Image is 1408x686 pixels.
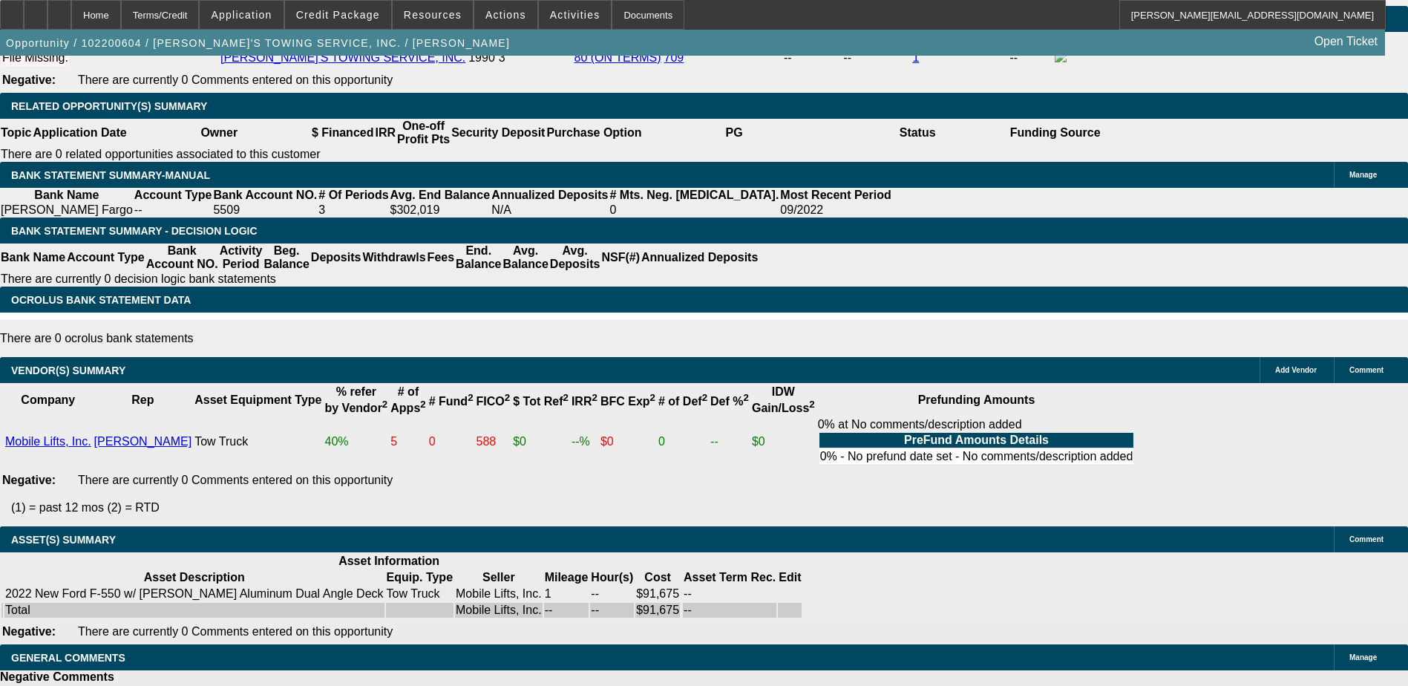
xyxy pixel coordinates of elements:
[600,244,641,272] th: NSF(#)
[843,51,909,65] div: --
[78,474,393,486] span: There are currently 0 Comments entered on this opportunity
[591,571,633,584] b: Hour(s)
[683,570,776,585] th: Asset Term Recommendation
[263,244,310,272] th: Beg. Balance
[545,571,589,584] b: Mileage
[1055,50,1067,62] img: facebook-icon.png
[455,603,543,618] td: Mobile Lifts, Inc.
[94,435,192,448] a: [PERSON_NAME]
[641,244,759,272] th: Annualized Deposits
[477,395,511,408] b: FICO
[285,1,391,29] button: Credit Package
[404,9,462,21] span: Resources
[550,9,600,21] span: Activities
[428,417,474,466] td: 0
[609,203,779,218] td: 0
[11,169,210,181] span: BANK STATEMENT SUMMARY-MANUAL
[5,604,384,617] div: Total
[396,119,451,147] th: One-off Profit Pts
[635,603,680,618] td: $91,675
[374,119,396,147] th: IRR
[386,570,453,585] th: Equip. Type
[219,244,263,272] th: Activity Period
[11,100,207,112] span: RELATED OPPORTUNITY(S) SUMMARY
[1349,535,1384,543] span: Comment
[194,393,321,406] b: Asset Equipment Type
[664,51,684,64] a: 709
[390,203,491,218] td: $302,019
[918,393,1035,406] b: Prefunding Amounts
[338,555,439,567] b: Asset Information
[296,9,380,21] span: Credit Package
[361,244,426,272] th: Withdrawls
[779,188,891,203] th: Most Recent Period
[78,73,393,86] span: There are currently 0 Comments entered on this opportunity
[658,395,707,408] b: # of Def
[600,395,655,408] b: BFC Exp
[194,417,322,466] td: Tow Truck
[212,203,318,218] td: 5509
[539,1,612,29] button: Activities
[128,119,311,147] th: Owner
[325,385,388,414] b: % refer by Vendor
[779,203,891,218] td: 09/2022
[502,244,549,272] th: Avg. Balance
[683,587,776,601] td: --
[751,417,816,466] td: $0
[818,418,1136,465] div: 0% at No comments/description added
[1275,366,1317,374] span: Add Vendor
[635,587,680,601] td: $91,675
[574,51,661,64] a: 80 (ON TERMS)
[809,399,814,410] sup: 2
[200,1,283,29] button: Application
[563,392,568,403] sup: 2
[549,244,601,272] th: Avg. Deposits
[134,188,213,203] th: Account Type
[386,587,453,601] td: Tow Truck
[212,188,318,203] th: Bank Account NO.
[144,571,245,584] b: Asset Description
[429,395,474,408] b: # Fund
[571,417,598,466] td: --%
[11,534,116,546] span: ASSET(S) SUMMARY
[683,603,776,618] td: --
[5,587,384,601] div: 2022 New Ford F-550 w/ [PERSON_NAME] Aluminum Dual Angle Deck
[546,119,642,147] th: Purchase Option
[311,119,375,147] th: $ Financed
[710,395,749,408] b: Def %
[211,9,272,21] span: Application
[476,417,511,466] td: 588
[11,225,258,237] span: Bank Statement Summary - Decision Logic
[650,392,655,403] sup: 2
[572,395,597,408] b: IRR
[11,501,1408,514] p: (1) = past 12 mos (2) = RTD
[544,603,589,618] td: --
[752,385,815,414] b: IDW Gain/Loss
[784,51,840,65] div: --
[1349,171,1377,179] span: Manage
[1009,50,1052,66] td: --
[78,625,393,638] span: There are currently 0 Comments entered on this opportunity
[702,392,707,403] sup: 2
[684,571,776,584] b: Asset Term Rec.
[482,571,515,584] b: Seller
[2,625,56,638] b: Negative:
[455,244,502,272] th: End. Balance
[491,203,609,218] td: N/A
[544,587,589,601] td: 1
[134,203,213,218] td: --
[912,51,919,64] a: 1
[11,294,191,306] span: OCROLUS BANK STATEMENT DATA
[2,73,56,86] b: Negative:
[393,1,473,29] button: Resources
[778,570,802,585] th: Edit
[485,9,526,21] span: Actions
[21,393,75,406] b: Company
[131,393,154,406] b: Rep
[826,119,1009,147] th: Status
[512,417,569,466] td: $0
[5,435,91,448] a: Mobile Lifts, Inc.
[819,449,1134,464] td: 0% - No prefund date set - No comments/description added
[382,399,387,410] sup: 2
[592,392,597,403] sup: 2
